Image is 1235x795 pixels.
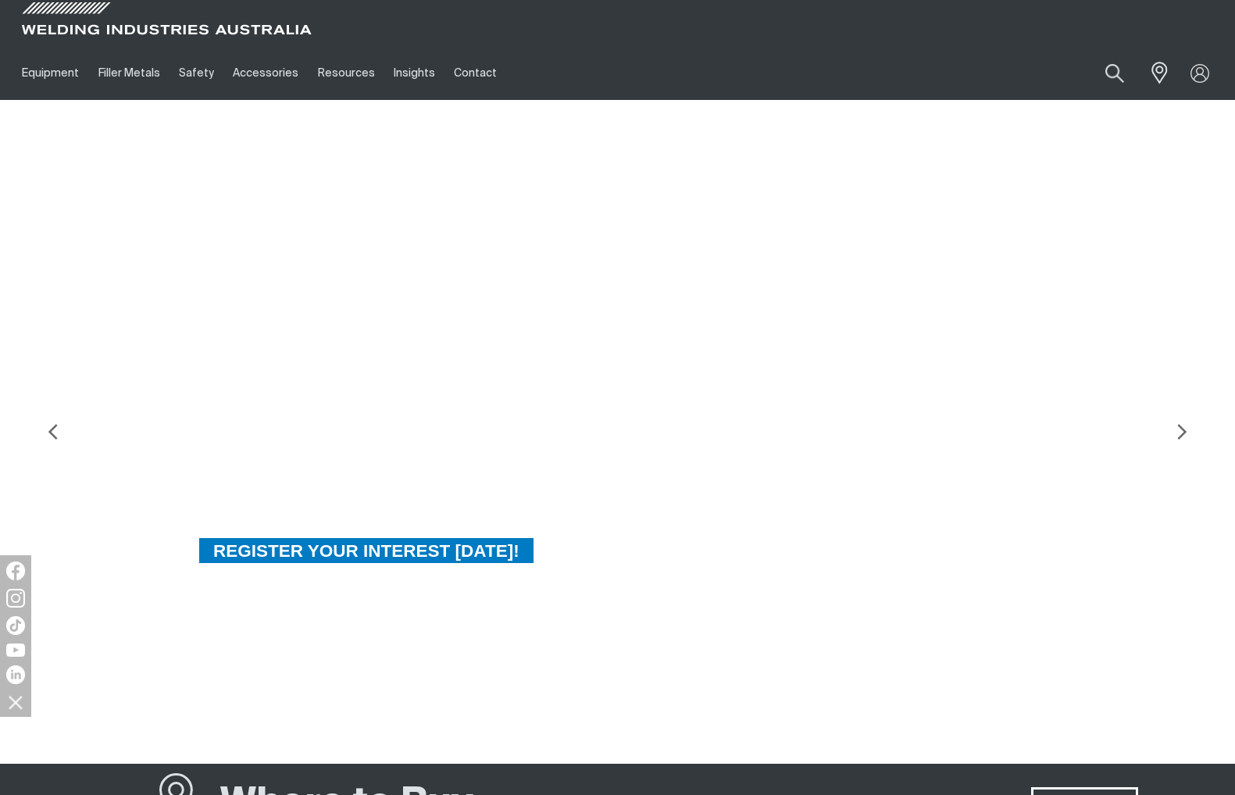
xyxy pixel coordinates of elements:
a: Safety [170,46,223,100]
input: Product name or item number... [1069,55,1141,91]
div: THE NEW BOBCAT 265X™ WITH ARCREACH HAS ARRIVED! [198,351,1037,401]
div: Faster, easier setup. More capabilities. Reliability you can trust. [198,438,1037,505]
img: PrevArrow [37,416,69,447]
img: TikTok [6,616,25,635]
a: Equipment [12,46,88,100]
img: LinkedIn [6,665,25,684]
img: NextArrow [1166,416,1198,447]
a: Resources [309,46,384,100]
img: Facebook [6,561,25,580]
a: Insights [384,46,444,100]
img: hide socials [2,689,29,715]
img: YouTube [6,643,25,657]
a: REGISTER YOUR INTEREST TODAY! [198,537,535,565]
a: Filler Metals [88,46,169,100]
button: Search products [1088,55,1141,91]
nav: Main [12,46,920,100]
img: Instagram [6,589,25,608]
a: Accessories [223,46,308,100]
a: Contact [444,46,506,100]
span: REGISTER YOUR INTEREST [DATE]! [199,537,534,565]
